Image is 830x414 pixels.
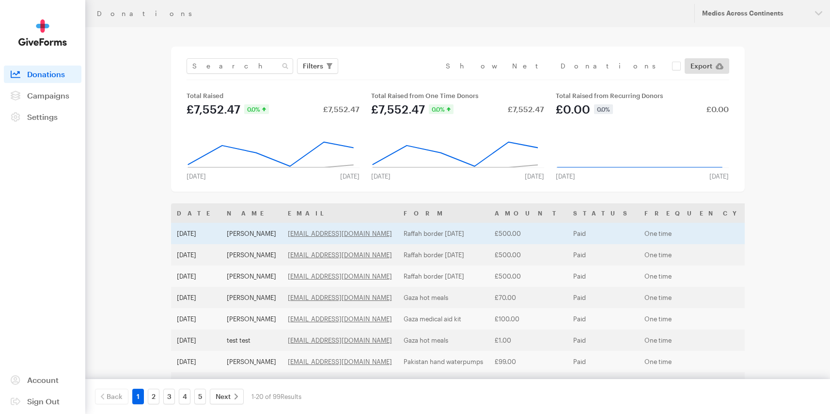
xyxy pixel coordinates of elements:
[187,92,360,99] div: Total Raised
[567,351,639,372] td: Paid
[519,172,550,180] div: [DATE]
[567,203,639,223] th: Status
[27,375,59,384] span: Account
[4,393,81,410] a: Sign Out
[210,389,244,404] a: Next
[639,308,750,330] td: One time
[567,372,639,394] td: Paid
[194,389,206,404] a: 5
[398,287,489,308] td: Gaza hot meals
[187,58,293,74] input: Search Name & Email
[685,58,729,74] a: Export
[567,287,639,308] td: Paid
[171,265,221,287] td: [DATE]
[171,308,221,330] td: [DATE]
[221,244,282,265] td: [PERSON_NAME]
[221,223,282,244] td: [PERSON_NAME]
[163,389,175,404] a: 3
[556,92,729,99] div: Total Raised from Recurring Donors
[567,330,639,351] td: Paid
[221,372,282,394] td: [PERSON_NAME]
[365,172,396,180] div: [DATE]
[282,203,398,223] th: Email
[567,265,639,287] td: Paid
[398,308,489,330] td: Gaza medical aid kit
[221,308,282,330] td: [PERSON_NAME]
[398,203,489,223] th: Form
[639,223,750,244] td: One time
[556,103,590,115] div: £0.00
[4,87,81,104] a: Campaigns
[489,308,567,330] td: £100.00
[281,393,301,400] span: Results
[221,351,282,372] td: [PERSON_NAME]
[334,172,365,180] div: [DATE]
[567,223,639,244] td: Paid
[171,287,221,308] td: [DATE]
[288,272,392,280] a: [EMAIL_ADDRESS][DOMAIN_NAME]
[489,351,567,372] td: £99.00
[171,244,221,265] td: [DATE]
[429,104,454,114] div: 0.0%
[171,372,221,394] td: [DATE]
[398,372,489,394] td: Gaza hot meals
[489,265,567,287] td: £500.00
[398,330,489,351] td: Gaza hot meals
[489,287,567,308] td: £70.00
[27,91,69,100] span: Campaigns
[216,391,231,402] span: Next
[288,230,392,237] a: [EMAIL_ADDRESS][DOMAIN_NAME]
[550,172,581,180] div: [DATE]
[221,203,282,223] th: Name
[594,104,613,114] div: 0.0%
[398,244,489,265] td: Raffah border [DATE]
[4,371,81,389] a: Account
[4,66,81,83] a: Donations
[398,265,489,287] td: Raffah border [DATE]
[639,244,750,265] td: One time
[288,358,392,365] a: [EMAIL_ADDRESS][DOMAIN_NAME]
[288,294,392,301] a: [EMAIL_ADDRESS][DOMAIN_NAME]
[244,104,269,114] div: 0.0%
[639,351,750,372] td: One time
[181,172,212,180] div: [DATE]
[187,103,240,115] div: £7,552.47
[489,223,567,244] td: £500.00
[27,397,60,406] span: Sign Out
[171,223,221,244] td: [DATE]
[288,315,392,323] a: [EMAIL_ADDRESS][DOMAIN_NAME]
[288,336,392,344] a: [EMAIL_ADDRESS][DOMAIN_NAME]
[221,330,282,351] td: test test
[639,203,750,223] th: Frequency
[323,105,360,113] div: £7,552.47
[694,4,830,23] button: Medics Across Continents
[221,265,282,287] td: [PERSON_NAME]
[303,60,323,72] span: Filters
[398,351,489,372] td: Pakistan hand waterpumps
[371,103,425,115] div: £7,552.47
[508,105,544,113] div: £7,552.47
[567,308,639,330] td: Paid
[639,372,750,394] td: One time
[171,330,221,351] td: [DATE]
[251,389,301,404] div: 1-20 of 99
[4,108,81,126] a: Settings
[398,223,489,244] td: Raffah border [DATE]
[171,351,221,372] td: [DATE]
[706,105,729,113] div: £0.00
[690,60,712,72] span: Export
[567,244,639,265] td: Paid
[371,92,544,99] div: Total Raised from One Time Donors
[489,330,567,351] td: £1.00
[179,389,190,404] a: 4
[148,389,159,404] a: 2
[297,58,338,74] button: Filters
[288,251,392,259] a: [EMAIL_ADDRESS][DOMAIN_NAME]
[18,19,67,46] img: GiveForms
[27,112,58,121] span: Settings
[702,9,807,17] div: Medics Across Continents
[704,172,735,180] div: [DATE]
[27,69,65,79] span: Donations
[489,203,567,223] th: Amount
[639,287,750,308] td: One time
